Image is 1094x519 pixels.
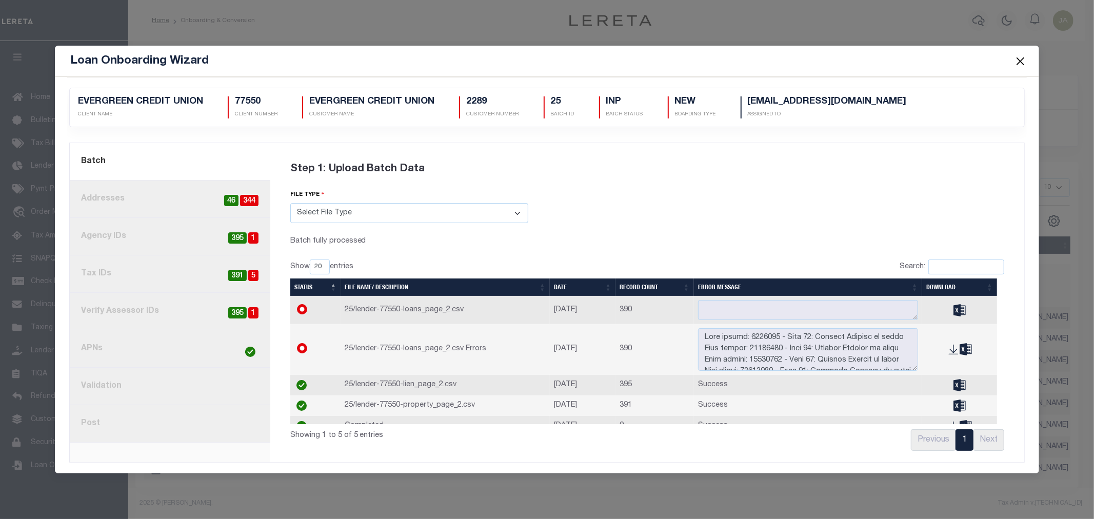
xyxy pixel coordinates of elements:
[341,395,550,416] td: 25/lender-77550-property_page_2.csv
[248,270,258,282] span: 5
[70,368,270,405] a: Validation
[70,255,270,293] a: Tax IDs5391
[78,111,203,118] p: CLIENT NAME
[70,405,270,443] a: Post
[606,96,643,108] h5: INP
[615,296,693,324] td: 390
[341,324,550,375] td: 25/lender-77550-loans_page_2.csv Errors
[615,375,693,395] td: 395
[296,401,307,411] img: check-icon-green.svg
[290,278,341,296] th: Status: activate to sort column descending
[70,143,270,181] a: Batch
[551,96,574,108] h5: 25
[606,111,643,118] p: BATCH STATUS
[550,395,615,416] td: [DATE]
[310,259,330,274] select: Showentries
[675,111,716,118] p: Boarding Type
[70,54,209,68] h5: Loan Onboarding Wizard
[70,218,270,255] a: Agency IDs1395
[296,380,307,390] img: check-icon-green.svg
[550,296,615,324] td: [DATE]
[70,330,270,368] a: APNs
[698,328,918,371] textarea: Lore ipsumd: 6226095 - Sita 72: Consect Adipisc el seddo Eius tempor: 21186480 - Inci 94: Utlabor...
[240,195,258,207] span: 344
[928,259,1004,274] input: Search:
[341,278,550,296] th: File Name/ Description: activate to sort column ascending
[341,375,550,395] td: 25/lender-77550-lien_page_2.csv
[224,195,238,207] span: 46
[550,375,615,395] td: [DATE]
[235,96,277,108] h5: 77550
[78,96,203,108] h5: EVERGREEN CREDIT UNION
[748,111,907,118] p: Assigned To
[550,278,615,296] th: Date: activate to sort column ascending
[296,421,307,431] img: check-icon-green.svg
[900,259,1004,274] label: Search:
[290,190,325,199] label: file type
[615,395,693,416] td: 391
[694,395,922,416] td: Success
[922,278,997,296] th: Download: activate to sort column ascending
[341,416,550,436] td: Completed
[551,111,574,118] p: BATCH ID
[675,96,716,108] h5: NEW
[70,181,270,218] a: Addresses34446
[615,278,693,296] th: Record Count: activate to sort column ascending
[956,429,973,451] a: 1
[290,235,528,247] div: Batch fully processed
[245,347,255,357] img: check-icon-green.svg
[70,293,270,330] a: Verify Assessor IDs1395
[466,96,519,108] h5: 2289
[615,324,693,375] td: 390
[694,278,922,296] th: Error Message: activate to sort column ascending
[550,416,615,436] td: [DATE]
[235,111,277,118] p: CLIENT NUMBER
[228,307,247,319] span: 395
[466,111,519,118] p: CUSTOMER NUMBER
[290,424,580,442] div: Showing 1 to 5 of 5 entries
[248,232,258,244] span: 1
[694,375,922,395] td: Success
[1013,54,1027,68] button: Close
[309,96,434,108] h5: EVERGREEN CREDIT UNION
[228,232,247,244] span: 395
[248,307,258,319] span: 1
[290,259,353,274] label: Show entries
[550,324,615,375] td: [DATE]
[748,96,907,108] h5: [EMAIL_ADDRESS][DOMAIN_NAME]
[615,416,693,436] td: 0
[309,111,434,118] p: CUSTOMER NAME
[228,270,247,282] span: 391
[341,296,550,324] td: 25/lender-77550-loans_page_2.csv
[694,416,922,436] td: Success
[290,149,1005,189] div: Step 1: Upload Batch Data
